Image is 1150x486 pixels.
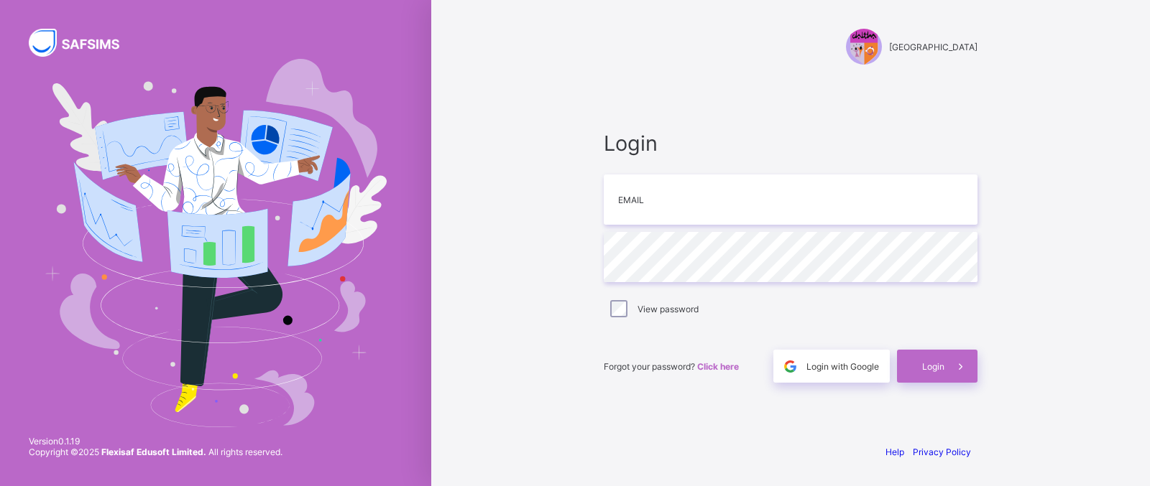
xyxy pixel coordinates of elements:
[604,361,739,372] span: Forgot your password?
[922,361,944,372] span: Login
[782,358,799,375] img: google.396cfc9801f0270233282035f929180a.svg
[885,447,904,457] a: Help
[638,304,699,314] label: View password
[889,42,977,52] span: [GEOGRAPHIC_DATA]
[29,29,137,57] img: SAFSIMS Logo
[913,447,971,457] a: Privacy Policy
[604,131,977,156] span: Login
[697,361,739,372] a: Click here
[29,436,282,447] span: Version 0.1.19
[101,447,206,457] strong: Flexisaf Edusoft Limited.
[45,59,387,426] img: Hero Image
[806,361,879,372] span: Login with Google
[29,447,282,457] span: Copyright © 2025 All rights reserved.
